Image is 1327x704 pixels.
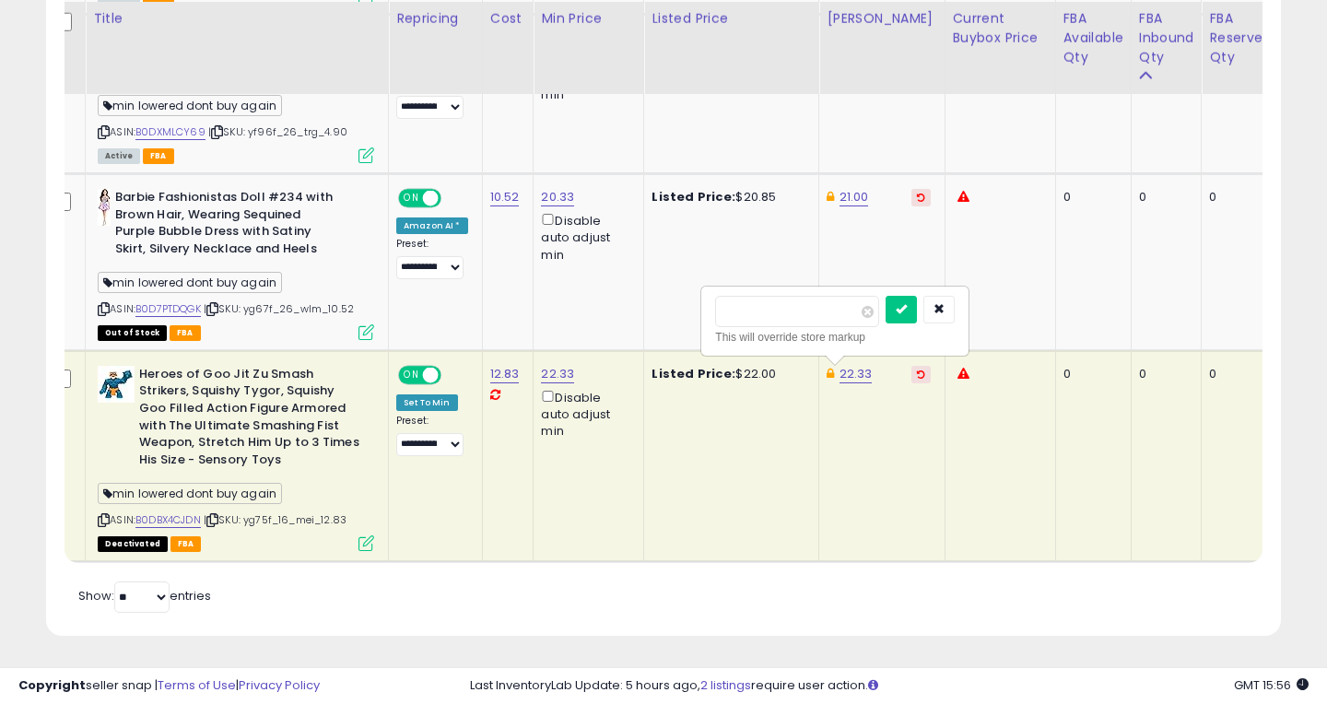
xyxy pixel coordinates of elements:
[1139,189,1188,205] div: 0
[135,512,201,528] a: B0DBX4CJDN
[135,124,206,140] a: B0DXMLCY69
[98,95,282,116] span: min lowered dont buy again
[18,677,320,695] div: seller snap | |
[541,210,629,264] div: Disable auto adjust min
[98,29,374,161] div: ASIN:
[78,587,211,604] span: Show: entries
[98,272,282,293] span: min lowered dont buy again
[98,148,140,164] span: All listings currently available for purchase on Amazon
[490,365,520,383] a: 12.83
[98,366,374,549] div: ASIN:
[1063,189,1117,205] div: 0
[396,217,468,234] div: Amazon AI *
[204,301,354,316] span: | SKU: yg67f_26_wlm_10.52
[239,676,320,694] a: Privacy Policy
[98,536,168,552] span: All listings that are unavailable for purchase on Amazon for any reason other than out-of-stock
[439,367,468,382] span: OFF
[98,483,282,504] span: min lowered dont buy again
[18,676,86,694] strong: Copyright
[396,78,468,120] div: Preset:
[204,512,346,527] span: | SKU: yg75f_16_mei_12.83
[1139,9,1194,67] div: FBA inbound Qty
[396,415,468,456] div: Preset:
[98,366,135,403] img: 41HXTiGhg3L._SL40_.jpg
[652,188,735,205] b: Listed Price:
[158,676,236,694] a: Terms of Use
[98,325,167,341] span: All listings that are currently out of stock and unavailable for purchase on Amazon
[98,189,374,338] div: ASIN:
[652,189,804,205] div: $20.85
[208,124,347,139] span: | SKU: yf96f_26_trg_4.90
[652,365,735,382] b: Listed Price:
[541,188,574,206] a: 20.33
[170,536,202,552] span: FBA
[1063,9,1123,67] div: FBA Available Qty
[143,148,174,164] span: FBA
[840,188,869,206] a: 21.00
[396,238,468,279] div: Preset:
[715,328,955,346] div: This will override store markup
[541,387,629,440] div: Disable auto adjust min
[439,191,468,206] span: OFF
[541,365,574,383] a: 22.33
[700,676,751,694] a: 2 listings
[93,9,381,29] div: Title
[115,189,339,262] b: Barbie Fashionistas Doll #234 with Brown Hair, Wearing Sequined Purple Bubble Dress with Satiny S...
[470,677,1309,695] div: Last InventoryLab Update: 5 hours ago, require user action.
[396,394,458,411] div: Set To Min
[827,9,936,29] div: [PERSON_NAME]
[135,301,201,317] a: B0D7PTDQGK
[1063,366,1117,382] div: 0
[139,366,363,473] b: Heroes of Goo Jit Zu Smash Strikers, Squishy Tygor, Squishy Goo Filled Action Figure Armored with...
[98,189,111,226] img: 31vRlpEq2rL._SL40_.jpg
[396,9,475,29] div: Repricing
[1209,189,1264,205] div: 0
[652,9,811,29] div: Listed Price
[1234,676,1309,694] span: 2025-09-8 15:56 GMT
[490,9,526,29] div: Cost
[1209,366,1264,382] div: 0
[170,325,201,341] span: FBA
[490,188,520,206] a: 10.52
[953,9,1048,48] div: Current Buybox Price
[1209,9,1271,67] div: FBA Reserved Qty
[400,367,423,382] span: ON
[652,366,804,382] div: $22.00
[541,9,636,29] div: Min Price
[400,191,423,206] span: ON
[840,365,873,383] a: 22.33
[1139,366,1188,382] div: 0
